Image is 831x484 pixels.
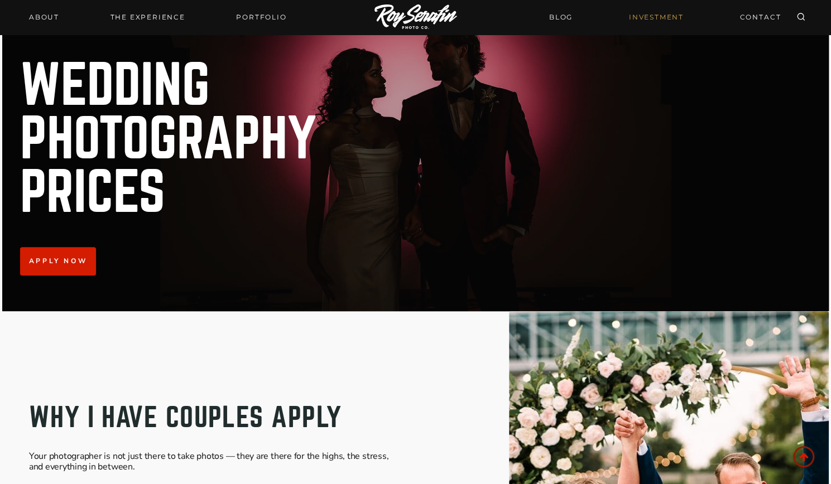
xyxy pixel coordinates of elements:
h4: Why I Have Couples Apply [29,398,509,438]
a: INVESTMENT [622,7,690,27]
span: Apply now [29,256,87,267]
a: About [22,9,66,25]
a: BLOG [542,7,579,27]
h1: Wedding Photography Prices [20,60,455,220]
nav: Primary Navigation [22,9,293,25]
a: Apply now [20,247,96,275]
a: THE EXPERIENCE [104,9,192,25]
a: CONTACT [733,7,787,27]
a: Portfolio [229,9,293,25]
a: Scroll to top [793,446,814,467]
nav: Secondary Navigation [542,7,787,27]
img: Logo of Roy Serafin Photo Co., featuring stylized text in white on a light background, representi... [374,4,457,31]
button: View Search Form [793,9,809,25]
